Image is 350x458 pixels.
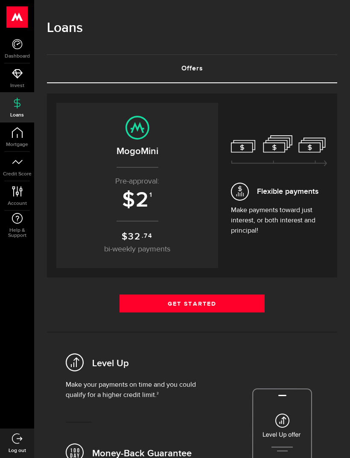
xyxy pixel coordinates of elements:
span: 2 [136,187,149,213]
ul: Tabs Navigation [47,54,337,83]
span: bi-weekly payments [104,245,170,253]
p: Make your payments on time and you could qualify for a higher credit limit. [66,380,209,400]
a: Offers [47,55,337,82]
span: $ [122,187,136,213]
p: Make payments toward just interest, or both interest and principal! [231,205,328,236]
iframe: LiveChat chat widget [314,422,350,458]
span: Flexible payments [257,186,318,197]
a: Get Started [120,295,265,312]
span: $ [122,231,128,242]
h2: Level Up [92,357,129,370]
h1: Loans [47,17,337,39]
sup: 1 [149,191,153,199]
sup: .74 [142,231,153,241]
span: 32 [128,231,141,242]
sup: 2 [157,392,159,395]
p: Pre-approval: [65,176,210,187]
h2: MogoMini [65,144,210,158]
